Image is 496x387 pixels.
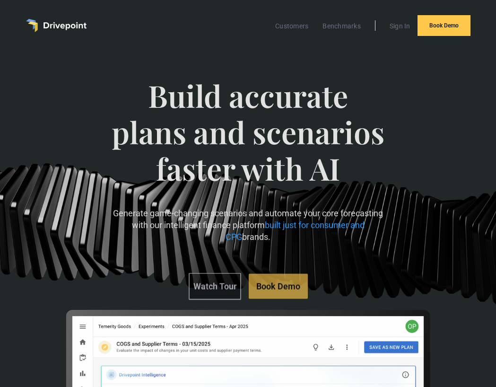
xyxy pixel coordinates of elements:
[248,274,307,299] a: Book Demo
[418,15,470,36] a: Book Demo
[318,20,365,32] a: Benchmarks
[111,78,385,205] span: Build accurate plans and scenarios faster with AI
[226,220,365,242] span: built just for consumer and CPG
[26,19,87,32] a: home
[111,207,385,243] p: Generate game-changing scenarios and automate your core forecasting with our intelligent finance ...
[385,20,415,32] a: Sign In
[188,273,241,300] a: Watch Tour
[270,20,313,32] a: Customers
